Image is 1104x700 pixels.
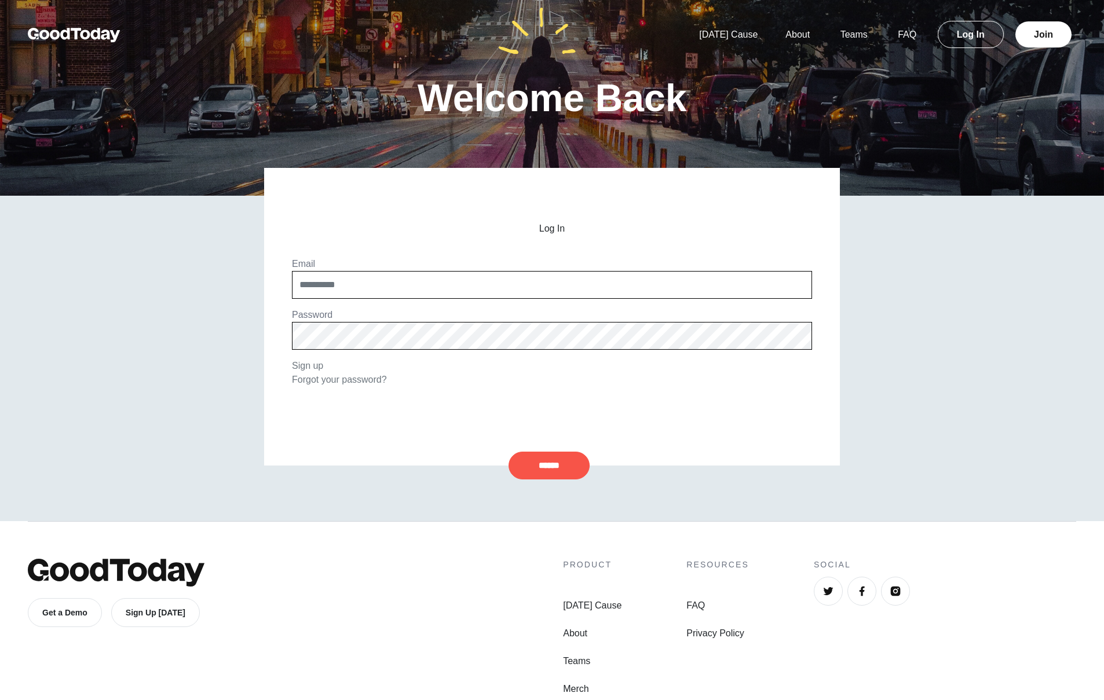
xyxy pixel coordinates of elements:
h4: Resources [686,559,749,571]
a: Privacy Policy [686,626,749,640]
img: GoodToday [28,559,204,587]
a: About [563,626,622,640]
h4: Social [814,559,1076,571]
a: FAQ [686,599,749,613]
img: Instagram [890,585,901,597]
img: Facebook [856,585,868,597]
a: Sign Up [DATE] [111,598,200,627]
a: FAQ [884,30,930,39]
label: Email [292,259,315,269]
a: Get a Demo [28,598,102,627]
h4: Product [563,559,622,571]
a: Merch [563,682,622,696]
h1: Welcome Back [418,79,687,117]
a: Teams [827,30,882,39]
a: Facebook [847,577,876,606]
a: Join [1015,21,1072,47]
a: [DATE] Cause [563,599,622,613]
a: [DATE] Cause [685,30,772,39]
h2: Log In [292,223,812,234]
a: Instagram [881,577,910,606]
label: Password [292,310,332,320]
a: Twitter [814,577,843,606]
a: Forgot your password? [292,375,387,384]
a: About [772,30,824,39]
img: Twitter [822,585,834,597]
a: Log In [938,21,1004,48]
a: Sign up [292,361,323,371]
a: Teams [563,654,622,668]
img: GoodToday [28,28,120,42]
